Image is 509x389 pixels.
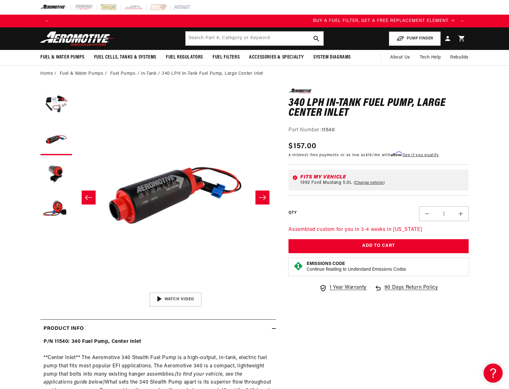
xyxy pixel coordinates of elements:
button: Emissions CodeContinue Reading to Understand Emissions Codes [307,261,406,273]
button: Load image 2 in gallery view [40,123,72,155]
summary: Fuel Filters [208,50,244,65]
button: Load image 1 in gallery view [40,88,72,120]
summary: Product Info [40,320,276,338]
span: Fuel Regulators [166,54,203,61]
li: In-Tank [141,70,162,77]
span: 1992 Ford Mustang 5.0L [300,180,352,185]
span: Tech Help [420,54,441,61]
slideshow-component: Translation missing: en.sections.announcements.announcement_bar [24,15,485,27]
span: About Us [390,55,410,60]
img: Emissions code [293,261,303,271]
a: Change vehicle [354,180,385,185]
a: Home [40,70,53,77]
strong: P/N 11540: 340 Fuel Pump, Center Inlet [44,339,141,344]
summary: Fuel & Water Pumps [36,50,89,65]
summary: System Diagrams [309,50,356,65]
span: Affirm [391,152,402,156]
span: $15 [366,153,372,157]
div: Part Number: [288,126,469,135]
span: Rebuilds [450,54,469,61]
a: Fuel & Water Pumps [60,70,104,77]
a: See if you qualify - Learn more about Affirm Financing (opens in modal) [403,153,439,157]
span: Fuel Cells, Tanks & Systems [94,54,156,61]
span: Accessories & Specialty [249,54,304,61]
span: $157.00 [288,141,316,152]
summary: Fuel Cells, Tanks & Systems [89,50,161,65]
p: Continue Reading to Understand Emissions Codes [307,267,406,273]
button: Slide left [82,191,96,205]
button: search button [309,31,323,45]
span: BUY A FUEL FILTER, GET A FREE REPLACEMENT ELEMENT [313,18,449,23]
button: Translation missing: en.sections.announcements.next_announcement [456,15,469,27]
summary: Tech Help [415,50,445,65]
div: Fits my vehicle [300,175,465,180]
input: Search by Part Number, Category or Keyword [186,31,323,45]
button: Load image 3 in gallery view [40,158,72,190]
button: PUMP FINDER [389,31,441,46]
button: Translation missing: en.sections.announcements.previous_announcement [40,15,53,27]
a: About Us [385,50,415,65]
p: Assembled custom for you in 3-4 weeks in [US_STATE] [288,226,469,234]
media-gallery: Gallery Viewer [40,88,276,306]
strong: 11540 [322,128,335,133]
strong: Emissions Code [307,261,345,266]
span: Fuel & Water Pumps [40,54,85,61]
label: QTY [288,210,296,216]
summary: Accessories & Specialty [244,50,309,65]
a: Fuel Pumps [110,70,136,77]
button: Load image 4 in gallery view [40,193,72,225]
summary: Fuel Regulators [161,50,208,65]
a: 90 Days Return Policy [374,284,438,298]
span: System Diagrams [313,54,351,61]
h2: Product Info [44,325,84,333]
span: Fuel Filters [213,54,240,61]
p: 4 interest-free payments or as low as /mo with . [288,152,439,158]
summary: Rebuilds [445,50,473,65]
button: Slide right [255,191,269,205]
nav: breadcrumbs [40,70,469,77]
a: 1 Year Warranty [319,284,367,292]
li: 340 LPH In-Tank Fuel Pump, Large Center Inlet [162,70,263,77]
h1: 340 LPH In-Tank Fuel Pump, Large Center Inlet [288,98,469,118]
span: 1 Year Warranty [329,284,367,292]
button: Add to Cart [288,239,469,254]
span: 90 Days Return Policy [384,284,438,298]
img: Aeromotive [38,31,118,46]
